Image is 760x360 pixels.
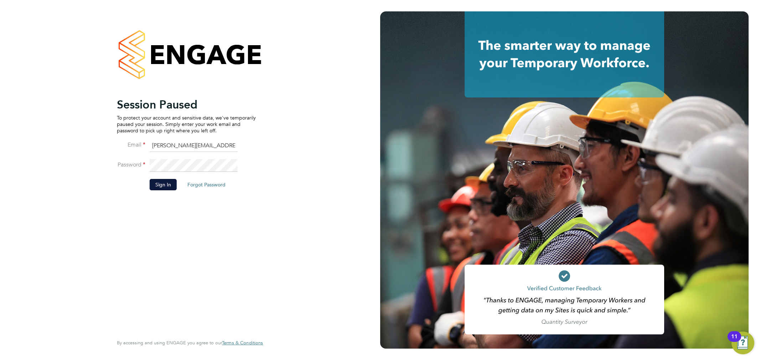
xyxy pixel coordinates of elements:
a: Terms & Conditions [222,340,263,346]
button: Sign In [150,179,177,190]
button: Forgot Password [182,179,231,190]
span: Terms & Conditions [222,340,263,346]
button: Open Resource Center, 11 new notifications [731,332,754,354]
span: By accessing and using ENGAGE you agree to our [117,340,263,346]
label: Email [117,141,145,149]
p: To protect your account and sensitive data, we've temporarily paused your session. Simply enter y... [117,115,256,134]
label: Password [117,161,145,169]
div: 11 [731,337,738,346]
input: Enter your work email... [150,139,238,152]
h2: Session Paused [117,97,256,112]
